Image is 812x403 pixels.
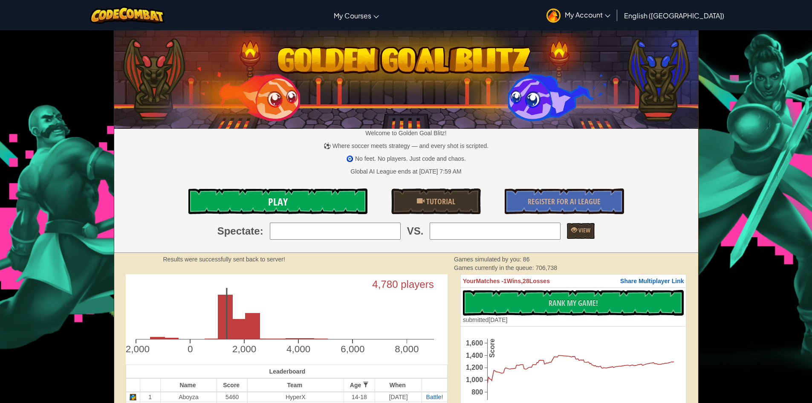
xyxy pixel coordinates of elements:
[90,6,165,24] img: CodeCombat logo
[344,392,375,402] td: 14-18
[460,275,686,288] th: 1 28
[187,344,193,354] text: 0
[565,10,610,19] span: My Account
[329,4,383,27] a: My Courses
[247,378,344,392] th: Team
[426,394,443,400] a: Battle!
[341,344,364,354] text: 6,000
[114,142,698,150] p: ⚽ Where soccer meets strategy — and every shot is scripted.
[122,344,150,354] text: -2,000
[114,129,698,137] p: Welcome to Golden Goal Blitz!
[350,167,461,176] div: Global AI League ends at [DATE] 7:59 AM
[535,264,557,271] span: 706,738
[476,278,504,284] span: Matches -
[471,388,483,396] text: 800
[620,4,728,27] a: English ([GEOGRAPHIC_DATA])
[160,378,217,392] th: Name
[286,344,310,354] text: 4,000
[505,188,624,214] a: Register for AI League
[334,11,371,20] span: My Courses
[463,316,489,323] span: submitted
[577,226,590,234] span: View
[163,256,285,263] strong: Results were successfully sent back to server!
[260,224,263,238] span: :
[217,378,247,392] th: Score
[425,196,455,207] span: Tutorial
[528,196,601,207] span: Register for AI League
[391,188,481,214] a: Tutorial
[466,364,483,371] text: 1,200
[269,368,306,375] span: Leaderboard
[488,339,496,358] text: Score
[217,392,247,402] td: 5460
[114,154,698,163] p: 🧿 No feet. No players. Just code and chaos.
[549,298,598,308] span: Rank My Game!
[466,351,483,359] text: 1,400
[375,392,422,402] td: [DATE]
[463,316,508,324] div: [DATE]
[529,278,550,284] span: Losses
[454,256,523,263] span: Games simulated by you:
[620,278,684,284] span: Share Multiplayer Link
[463,290,684,316] button: Rank My Game!
[542,2,615,29] a: My Account
[140,392,160,402] td: 1
[546,9,561,23] img: avatar
[268,195,288,209] span: Play
[507,278,523,284] span: Wins,
[466,339,483,347] text: 1,600
[217,224,260,238] span: Spectate
[247,392,344,402] td: HyperX
[407,224,424,238] span: VS.
[232,344,256,354] text: 2,000
[375,378,422,392] th: When
[344,378,375,392] th: Age
[395,344,419,354] text: 8,000
[372,278,434,290] text: 4,780 players
[523,256,530,263] span: 86
[160,392,217,402] td: Aboyza
[466,376,483,384] text: 1,000
[463,278,476,284] span: Your
[454,264,535,271] span: Games currently in the queue:
[114,27,698,129] img: Golden Goal
[624,11,724,20] span: English ([GEOGRAPHIC_DATA])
